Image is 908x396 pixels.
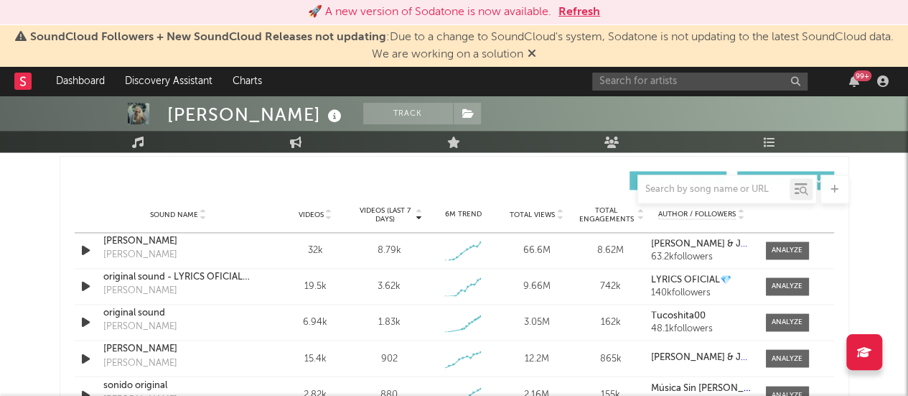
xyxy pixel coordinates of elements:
[103,306,253,321] a: original sound
[577,244,644,258] div: 8.62M
[282,351,349,366] div: 15.4k
[103,248,177,262] div: [PERSON_NAME]
[577,206,635,224] span: Total Engagements
[429,209,496,220] div: 6M Trend
[592,73,808,91] input: Search for artists
[282,316,349,330] div: 6.94k
[651,324,751,334] div: 48.1k followers
[30,32,894,60] span: : Due to a change to SoundCloud's system, Sodatone is not updating to the latest SoundCloud data....
[651,275,731,285] strong: LYRICS OFICIAL💎
[651,383,751,393] a: Música Sin [PERSON_NAME]
[558,4,600,21] button: Refresh
[167,103,345,126] div: [PERSON_NAME]
[282,244,349,258] div: 32k
[282,280,349,294] div: 19.5k
[849,75,859,87] button: 99+
[103,270,253,285] a: original sound - LYRICS OFICIAL💎
[377,244,401,258] div: 8.79k
[103,356,177,370] div: [PERSON_NAME]
[308,4,551,21] div: 🚀 A new version of Sodatone is now available.
[651,275,751,285] a: LYRICS OFICIAL💎
[503,316,570,330] div: 3.05M
[651,311,751,321] a: Tucoshita00
[577,280,644,294] div: 742k
[651,352,751,362] a: [PERSON_NAME] & JQuiles
[737,171,834,190] button: Official(16)
[115,67,223,96] a: Discovery Assistant
[378,280,401,294] div: 3.62k
[651,352,768,362] strong: [PERSON_NAME] & JQuiles
[503,244,570,258] div: 66.6M
[651,383,772,392] strong: Música Sin [PERSON_NAME]
[577,316,644,330] div: 162k
[651,311,706,321] strong: Tucoshita00
[651,239,768,249] strong: [PERSON_NAME] & JQuiles
[629,171,726,190] button: UGC(167)
[853,70,871,81] div: 99 +
[103,320,177,334] div: [PERSON_NAME]
[103,342,253,356] a: [PERSON_NAME]
[380,351,397,366] div: 902
[103,234,253,249] a: [PERSON_NAME]
[651,239,751,249] a: [PERSON_NAME] & JQuiles
[577,351,644,366] div: 865k
[30,32,386,43] span: SoundCloud Followers + New SoundCloud Releases not updating
[651,288,751,298] div: 140k followers
[658,210,736,219] span: Author / Followers
[638,184,790,195] input: Search by song name or URL
[363,103,453,124] button: Track
[378,316,400,330] div: 1.83k
[651,252,751,262] div: 63.2k followers
[528,49,536,60] span: Dismiss
[510,211,555,219] span: Total Views
[503,351,570,366] div: 12.2M
[103,378,253,392] a: sonido original
[503,280,570,294] div: 9.66M
[150,211,198,219] span: Sound Name
[223,67,272,96] a: Charts
[355,206,413,224] span: Videos (last 7 days)
[46,67,115,96] a: Dashboard
[103,284,177,298] div: [PERSON_NAME]
[299,211,324,219] span: Videos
